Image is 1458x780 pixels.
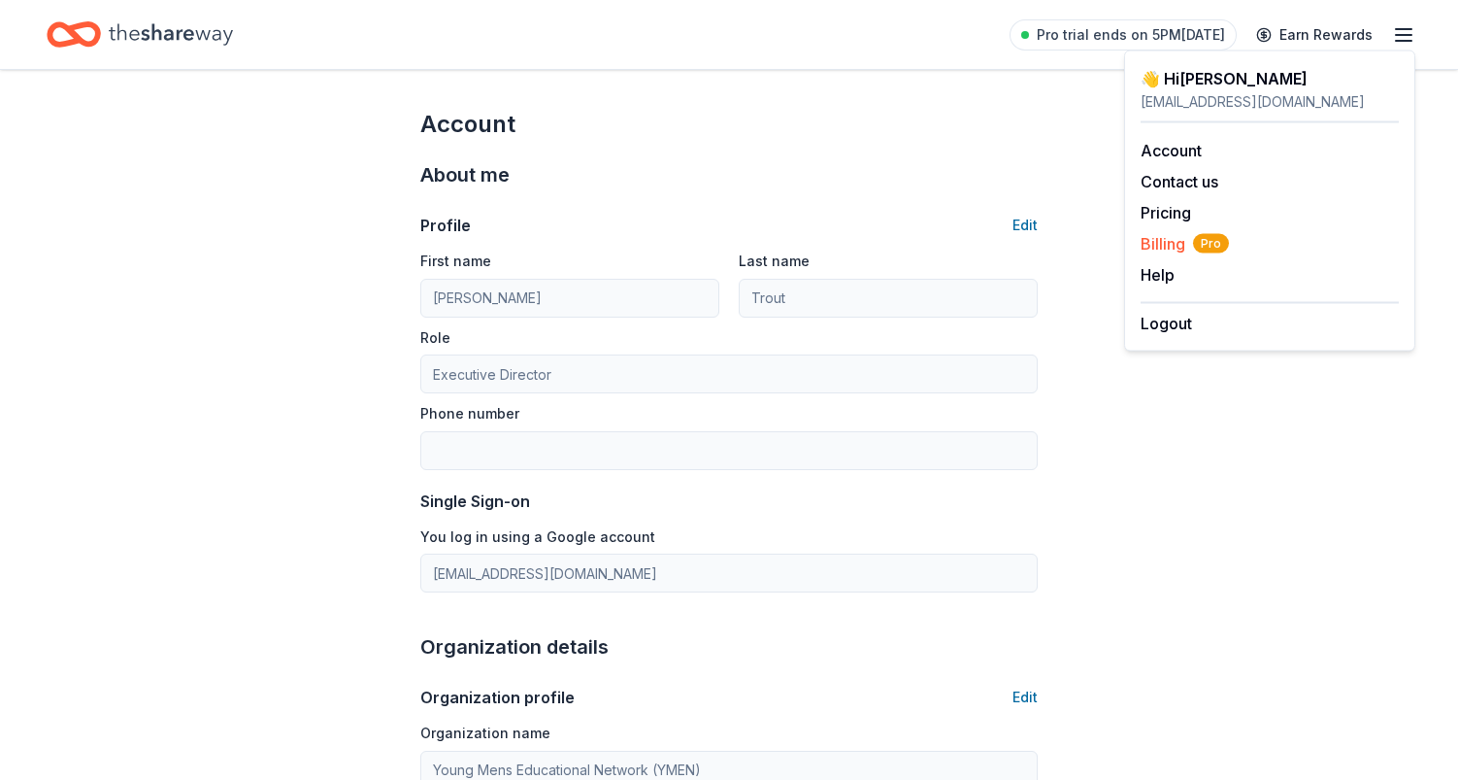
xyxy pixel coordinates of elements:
div: Organization profile [420,686,575,709]
span: Billing [1141,232,1229,255]
button: Logout [1141,312,1192,335]
label: You log in using a Google account [420,527,655,547]
button: BillingPro [1141,232,1229,255]
label: Organization name [420,724,550,743]
a: Account [1141,141,1202,160]
a: Earn Rewards [1244,17,1384,52]
span: Pro trial ends on 5PM[DATE] [1037,23,1225,47]
label: Phone number [420,404,519,424]
div: [EMAIL_ADDRESS][DOMAIN_NAME] [1141,90,1399,114]
a: Home [47,12,233,57]
div: About me [420,159,1038,190]
a: Pricing [1141,203,1191,222]
div: Profile [420,214,471,237]
button: Edit [1012,214,1038,237]
a: Pro trial ends on 5PM[DATE] [1010,19,1237,51]
label: Last name [739,252,810,271]
label: First name [420,252,491,271]
button: Edit [1012,686,1038,709]
div: Account [420,109,1038,140]
label: Role [420,328,450,348]
button: Contact us [1141,170,1218,193]
div: Single Sign-on [420,490,1038,513]
span: Pro [1193,234,1229,254]
div: Organization details [420,631,1038,662]
div: 👋 Hi [PERSON_NAME] [1141,67,1399,90]
button: Help [1141,263,1175,287]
